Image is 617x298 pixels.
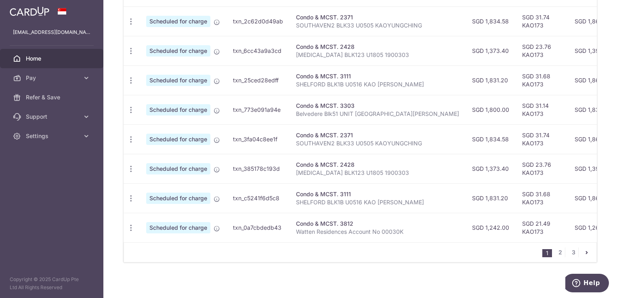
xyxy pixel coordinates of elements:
[296,139,459,147] p: SOUTHAVEN2 BLK33 U0505 KAOYUNGCHING
[466,6,516,36] td: SGD 1,834.58
[542,243,596,262] nav: pager
[516,6,568,36] td: SGD 31.74 KAO173
[10,6,49,16] img: CardUp
[227,124,290,154] td: txn_3fa04c8ee1f
[296,51,459,59] p: [MEDICAL_DATA] BLK123 U1805 1900303
[466,213,516,242] td: SGD 1,242.00
[466,36,516,65] td: SGD 1,373.40
[296,21,459,29] p: SOUTHAVEN2 BLK33 U0505 KAOYUNGCHING
[466,154,516,183] td: SGD 1,373.40
[227,213,290,242] td: txn_0a7cbdedb43
[516,95,568,124] td: SGD 31.14 KAO173
[516,154,568,183] td: SGD 23.76 KAO173
[516,183,568,213] td: SGD 31.68 KAO173
[146,163,210,174] span: Scheduled for charge
[146,134,210,145] span: Scheduled for charge
[466,124,516,154] td: SGD 1,834.58
[227,65,290,95] td: txn_25ced28edff
[227,183,290,213] td: txn_c5241f6d5c8
[26,55,79,63] span: Home
[466,65,516,95] td: SGD 1,831.20
[296,131,459,139] div: Condo & MCST. 2371
[296,198,459,206] p: SHELFORD BLK1B U0516 KAO [PERSON_NAME]
[466,183,516,213] td: SGD 1,831.20
[227,95,290,124] td: txn_773e091a94e
[296,80,459,88] p: SHELFORD BLK1B U0516 KAO [PERSON_NAME]
[146,16,210,27] span: Scheduled for charge
[565,274,609,294] iframe: Opens a widget where you can find more information
[26,113,79,121] span: Support
[555,248,565,257] a: 2
[227,36,290,65] td: txn_6cc43a9a3cd
[146,75,210,86] span: Scheduled for charge
[516,65,568,95] td: SGD 31.68 KAO173
[227,6,290,36] td: txn_2c62d0d49ab
[466,95,516,124] td: SGD 1,800.00
[296,161,459,169] div: Condo & MCST. 2428
[296,169,459,177] p: [MEDICAL_DATA] BLK123 U1805 1900303
[227,154,290,183] td: txn_385178c193d
[146,104,210,115] span: Scheduled for charge
[542,249,552,257] li: 1
[296,72,459,80] div: Condo & MCST. 3111
[146,193,210,204] span: Scheduled for charge
[26,132,79,140] span: Settings
[516,124,568,154] td: SGD 31.74 KAO173
[569,248,578,257] a: 3
[296,13,459,21] div: Condo & MCST. 2371
[296,220,459,228] div: Condo & MCST. 3812
[296,228,459,236] p: Watten Residences Account No 00030K
[516,36,568,65] td: SGD 23.76 KAO173
[146,45,210,57] span: Scheduled for charge
[296,190,459,198] div: Condo & MCST. 3111
[26,74,79,82] span: Pay
[296,43,459,51] div: Condo & MCST. 2428
[296,110,459,118] p: Belvedere Blk51 UNIT [GEOGRAPHIC_DATA][PERSON_NAME]
[296,102,459,110] div: Condo & MCST. 3303
[146,222,210,233] span: Scheduled for charge
[26,93,79,101] span: Refer & Save
[13,28,90,36] p: [EMAIL_ADDRESS][DOMAIN_NAME]
[516,213,568,242] td: SGD 21.49 KAO173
